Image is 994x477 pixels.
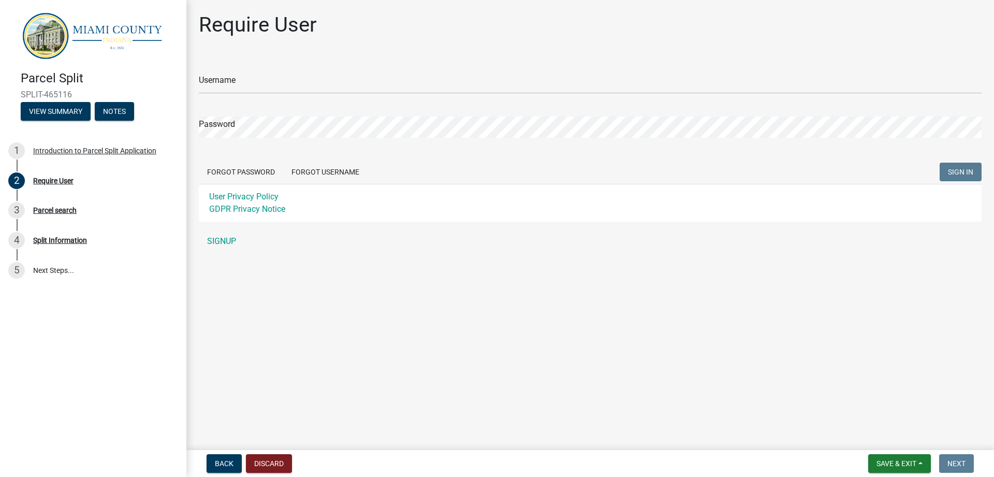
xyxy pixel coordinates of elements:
[21,108,91,117] wm-modal-confirm: Summary
[868,454,931,473] button: Save & Exit
[8,142,25,159] div: 1
[21,11,170,60] img: Miami County, Indiana
[95,108,134,117] wm-modal-confirm: Notes
[21,102,91,121] button: View Summary
[95,102,134,121] button: Notes
[199,163,283,181] button: Forgot Password
[8,202,25,219] div: 3
[209,192,279,201] a: User Privacy Policy
[33,207,77,214] div: Parcel search
[8,172,25,189] div: 2
[947,459,966,468] span: Next
[199,231,982,252] a: SIGNUP
[940,163,982,181] button: SIGN IN
[21,90,166,99] span: SPLIT-465116
[246,454,292,473] button: Discard
[8,262,25,279] div: 5
[948,168,973,176] span: SIGN IN
[215,459,233,468] span: Back
[283,163,368,181] button: Forgot Username
[209,204,285,214] a: GDPR Privacy Notice
[21,71,178,86] h4: Parcel Split
[876,459,916,468] span: Save & Exit
[33,237,87,244] div: Split Information
[939,454,974,473] button: Next
[33,177,74,184] div: Require User
[33,147,156,154] div: Introduction to Parcel Split Application
[207,454,242,473] button: Back
[8,232,25,249] div: 4
[199,12,317,37] h1: Require User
